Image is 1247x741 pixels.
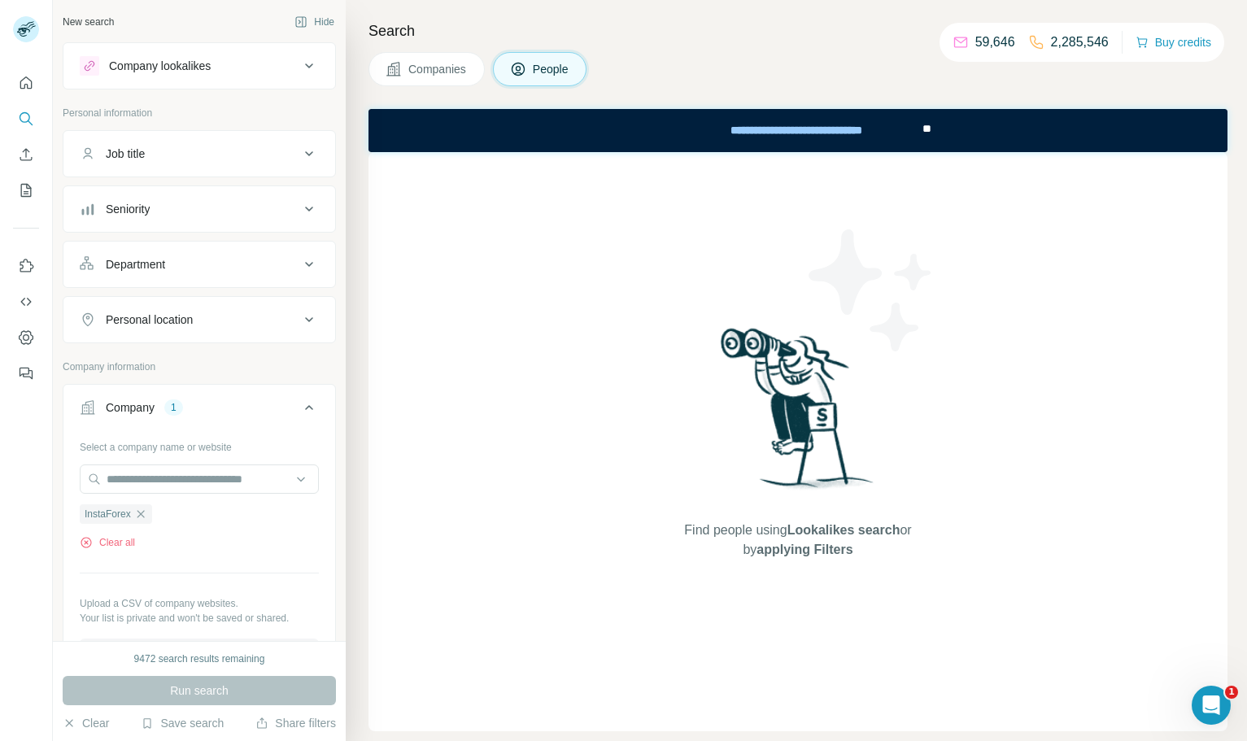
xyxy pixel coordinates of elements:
[80,596,319,611] p: Upload a CSV of company websites.
[134,652,265,666] div: 9472 search results remaining
[13,323,39,352] button: Dashboard
[13,176,39,205] button: My lists
[1192,686,1231,725] iframe: Intercom live chat
[798,217,944,364] img: Surfe Illustration - Stars
[106,399,155,416] div: Company
[106,201,150,217] div: Seniority
[283,10,346,34] button: Hide
[787,523,900,537] span: Lookalikes search
[13,104,39,133] button: Search
[63,300,335,339] button: Personal location
[63,106,336,120] p: Personal information
[85,507,131,521] span: InstaForex
[408,61,468,77] span: Companies
[713,324,883,505] img: Surfe Illustration - Woman searching with binoculars
[13,251,39,281] button: Use Surfe on LinkedIn
[63,245,335,284] button: Department
[63,388,335,434] button: Company1
[1051,33,1109,52] p: 2,285,546
[63,715,109,731] button: Clear
[164,400,183,415] div: 1
[63,190,335,229] button: Seniority
[109,58,211,74] div: Company lookalikes
[1225,686,1238,699] span: 1
[106,312,193,328] div: Personal location
[80,434,319,455] div: Select a company name or website
[975,33,1015,52] p: 59,646
[13,359,39,388] button: Feedback
[106,256,165,272] div: Department
[1136,31,1211,54] button: Buy credits
[255,715,336,731] button: Share filters
[756,543,852,556] span: applying Filters
[141,715,224,731] button: Save search
[63,134,335,173] button: Job title
[13,140,39,169] button: Enrich CSV
[368,20,1227,42] h4: Search
[63,360,336,374] p: Company information
[368,109,1227,152] iframe: Banner
[533,61,570,77] span: People
[106,146,145,162] div: Job title
[63,15,114,29] div: New search
[80,639,319,668] button: Upload a list of companies
[63,46,335,85] button: Company lookalikes
[13,287,39,316] button: Use Surfe API
[80,611,319,625] p: Your list is private and won't be saved or shared.
[13,68,39,98] button: Quick start
[80,535,135,550] button: Clear all
[668,521,928,560] span: Find people using or by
